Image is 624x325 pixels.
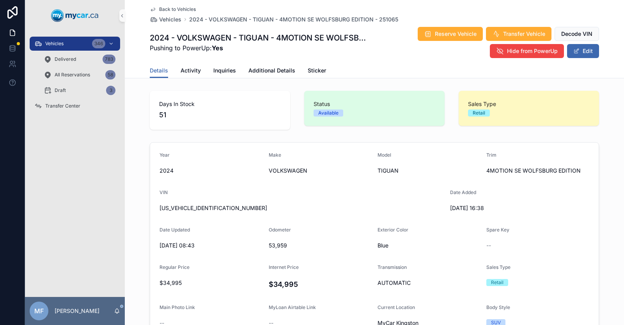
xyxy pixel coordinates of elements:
[418,27,483,41] button: Reserve Vehicle
[150,6,196,12] a: Back to Vehicles
[308,64,326,79] a: Sticker
[39,52,120,66] a: Delivered783
[490,44,564,58] button: Hide from PowerUp
[55,87,66,94] span: Draft
[378,152,391,158] span: Model
[378,242,480,249] span: Blue
[55,56,76,62] span: Delivered
[269,242,372,249] span: 53,959
[486,27,551,41] button: Transfer Vehicle
[150,67,168,74] span: Details
[486,152,496,158] span: Trim
[269,279,372,290] h4: $34,995
[45,41,64,47] span: Vehicles
[269,167,372,175] span: VOLKSWAGEN
[248,67,295,74] span: Additional Details
[378,227,408,233] span: Exterior Color
[561,30,592,38] span: Decode VIN
[103,55,115,64] div: 783
[555,27,599,41] button: Decode VIN
[213,64,236,79] a: Inquiries
[269,304,316,310] span: MyLoan Airtable Link
[181,64,201,79] a: Activity
[39,68,120,82] a: All Reservations58
[378,304,415,310] span: Current Location
[39,83,120,97] a: Draft3
[486,264,511,270] span: Sales Type
[160,264,190,270] span: Regular Price
[55,307,99,315] p: [PERSON_NAME]
[503,30,545,38] span: Transfer Vehicle
[150,64,168,78] a: Details
[150,43,371,53] span: Pushing to PowerUp:
[473,110,485,117] div: Retail
[159,110,281,120] span: 51
[159,6,196,12] span: Back to Vehicles
[189,16,398,23] a: 2024 - VOLKSWAGEN - TIGUAN - 4MOTION SE WOLFSBURG EDITION - 251065
[486,227,509,233] span: Spare Key
[486,242,491,249] span: --
[450,204,553,212] span: [DATE] 16:38
[491,279,503,286] div: Retail
[378,279,480,287] span: AUTOMATIC
[269,227,291,233] span: Odometer
[567,44,599,58] button: Edit
[92,39,105,48] div: 346
[160,242,262,249] span: [DATE] 08:43
[106,86,115,95] div: 3
[25,31,125,123] div: scrollable content
[314,100,435,108] span: Status
[450,189,476,195] span: Date Added
[378,264,407,270] span: Transmission
[378,167,480,175] span: TIGUAN
[160,279,262,287] span: $34,995
[507,47,558,55] span: Hide from PowerUp
[486,304,510,310] span: Body Style
[213,67,236,74] span: Inquiries
[248,64,295,79] a: Additional Details
[181,67,201,74] span: Activity
[159,16,181,23] span: Vehicles
[269,152,281,158] span: Make
[468,100,590,108] span: Sales Type
[105,70,115,79] div: 58
[51,9,99,22] img: App logo
[160,152,170,158] span: Year
[318,110,339,117] div: Available
[160,227,190,233] span: Date Updated
[150,16,181,23] a: Vehicles
[160,167,262,175] span: 2024
[486,167,589,175] span: 4MOTION SE WOLFSBURG EDITION
[55,72,90,78] span: All Reservations
[308,67,326,74] span: Sticker
[150,32,371,43] h1: 2024 - VOLKSWAGEN - TIGUAN - 4MOTION SE WOLFSBURG EDITION - 251065
[269,264,299,270] span: Internet Price
[160,189,168,195] span: VIN
[30,99,120,113] a: Transfer Center
[160,204,444,212] span: [US_VEHICLE_IDENTIFICATION_NUMBER]
[212,44,223,52] strong: Yes
[30,37,120,51] a: Vehicles346
[435,30,477,38] span: Reserve Vehicle
[159,100,281,108] span: Days In Stock
[160,304,195,310] span: Main Photo Link
[45,103,80,109] span: Transfer Center
[34,306,44,316] span: MF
